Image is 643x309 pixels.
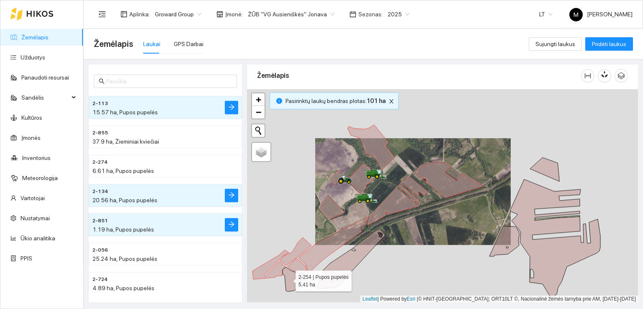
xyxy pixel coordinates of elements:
[257,64,581,88] div: Žemėlapis
[93,217,108,225] span: 2-851
[225,10,243,19] span: Įmonė :
[106,77,232,86] input: Paieška
[21,255,32,262] a: PPIS
[358,10,383,19] span: Sezonas :
[228,104,235,112] span: arrow-right
[574,8,579,21] span: M
[93,285,154,291] span: 4.89 ha, Pupos pupelės
[93,197,157,203] span: 20.56 ha, Pupos pupelės
[93,109,158,116] span: 15.57 ha, Pupos pupelės
[388,8,409,21] span: 2025
[93,226,154,233] span: 1.19 ha, Pupos pupelės
[529,41,582,47] a: Sujungti laukus
[121,11,127,18] span: layout
[94,6,111,23] button: menu-fold
[225,218,238,232] button: arrow-right
[93,167,154,174] span: 6.61 ha, Pupos pupelės
[252,106,265,118] a: Zoom out
[21,195,45,201] a: Vartotojai
[22,175,58,181] a: Meteorologija
[93,255,157,262] span: 25.24 ha, Pupos pupelės
[256,107,261,117] span: −
[225,101,238,114] button: arrow-right
[285,96,386,106] span: Pasirinktų laukų bendras plotas :
[387,98,396,104] span: close
[252,93,265,106] a: Zoom in
[99,78,105,84] span: search
[216,11,223,18] span: shop
[252,124,265,137] button: Initiate a new search
[248,8,334,21] span: ŽŪB "VG Ausieniškės" Jonava
[585,41,633,47] a: Pridėti laukus
[228,221,235,229] span: arrow-right
[407,296,416,302] a: Esri
[535,39,575,49] span: Sujungti laukus
[228,192,235,200] span: arrow-right
[21,54,45,61] a: Užduotys
[93,276,108,283] span: 2-724
[93,100,108,108] span: 2-113
[174,39,203,49] div: GPS Darbai
[592,39,626,49] span: Pridėti laukus
[143,39,160,49] div: Laukai
[21,74,69,81] a: Panaudoti resursai
[98,10,106,18] span: menu-fold
[581,69,594,82] button: column-width
[21,114,42,121] a: Kultūros
[94,37,133,51] span: Žemėlapis
[360,296,638,303] div: | Powered by © HNIT-[GEOGRAPHIC_DATA]; ORT10LT ©, Nacionalinė žemės tarnyba prie AM, [DATE]-[DATE]
[256,94,261,105] span: +
[93,129,108,137] span: 2-855
[581,72,594,79] span: column-width
[21,134,41,141] a: Įmonės
[21,89,69,106] span: Sandėlis
[539,8,553,21] span: LT
[93,246,108,254] span: 2-056
[386,96,396,106] button: close
[276,98,282,104] span: info-circle
[350,11,356,18] span: calendar
[529,37,582,51] button: Sujungti laukus
[367,98,386,104] b: 101 ha
[21,235,55,242] a: Ūkio analitika
[22,154,51,161] a: Inventorius
[129,10,150,19] span: Aplinka :
[93,158,108,166] span: 2-274
[569,11,633,18] span: [PERSON_NAME]
[417,296,418,302] span: |
[93,188,108,196] span: 2-134
[21,34,49,41] a: Žemėlapis
[225,189,238,202] button: arrow-right
[363,296,378,302] a: Leaflet
[21,215,50,221] a: Nustatymai
[155,8,201,21] span: Groward Group
[585,37,633,51] button: Pridėti laukus
[93,138,159,145] span: 37.9 ha, Žieminiai kviečiai
[252,143,270,161] a: Layers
